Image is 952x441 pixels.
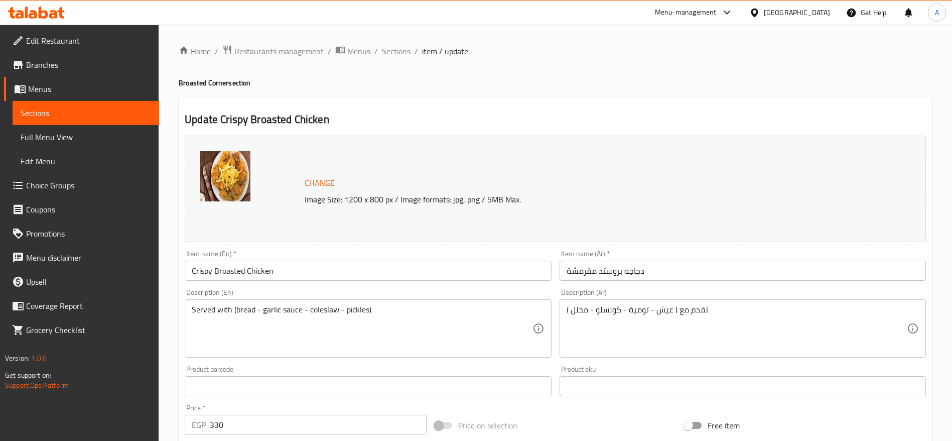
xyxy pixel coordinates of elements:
span: Promotions [26,228,151,240]
a: Menus [335,45,370,58]
textarea: تقدم مع ( عيش - تومية - كولسلو - مخلل ) [567,305,907,353]
span: 1.0.0 [31,352,47,365]
span: Version: [5,352,30,365]
span: Coupons [26,203,151,215]
a: Grocery Checklist [4,318,159,342]
p: EGP [192,419,206,431]
nav: breadcrumb [179,45,932,58]
input: Enter name En [185,261,551,281]
p: Image Size: 1200 x 800 px / Image formats: jpg, png / 5MB Max. [301,193,833,205]
li: / [415,45,418,57]
li: / [374,45,378,57]
h4: Broasted Corner section [179,78,932,88]
span: Get support on: [5,369,51,382]
span: Menu disclaimer [26,252,151,264]
h2: Update Crispy Broasted Chicken [185,112,926,127]
a: Full Menu View [13,125,159,149]
a: Branches [4,53,159,77]
div: Menu-management [655,7,717,19]
a: Support.OpsPlatform [5,379,69,392]
span: Free item [708,419,740,431]
span: Upsell [26,276,151,288]
a: Sections [382,45,411,57]
a: Promotions [4,222,159,246]
img: %D9%81%D8%B1%D8%AE%D8%A9_%D8%A8%D8%B1%D9%88%D8%B3%D8%AA_%D9%83%D8%A7%D9%85%D9%84%D8%A963890157269... [200,151,250,201]
a: Restaurants management [222,45,324,58]
textarea: Served with (bread - garlic sauce - coleslaw - pickles) [192,305,532,353]
a: Coverage Report [4,294,159,318]
span: A [935,7,939,18]
span: item / update [422,45,468,57]
span: Price on selection [458,419,517,431]
input: Please enter product barcode [185,376,551,396]
span: Edit Restaurant [26,35,151,47]
li: / [215,45,218,57]
a: Coupons [4,197,159,222]
div: [GEOGRAPHIC_DATA] [764,7,830,18]
input: Please enter price [210,415,427,435]
span: Edit Menu [21,155,151,167]
a: Edit Restaurant [4,29,159,53]
a: Choice Groups [4,173,159,197]
span: Menus [28,83,151,95]
li: / [328,45,331,57]
a: Menus [4,77,159,101]
span: Restaurants management [234,45,324,57]
input: Please enter product sku [560,376,926,396]
a: Upsell [4,270,159,294]
span: Choice Groups [26,179,151,191]
span: Sections [21,107,151,119]
a: Home [179,45,211,57]
a: Menu disclaimer [4,246,159,270]
span: Coverage Report [26,300,151,312]
input: Enter name Ar [560,261,926,281]
a: Sections [13,101,159,125]
span: Full Menu View [21,131,151,143]
span: Branches [26,59,151,71]
a: Edit Menu [13,149,159,173]
span: Change [305,176,335,190]
button: Change [301,173,339,193]
span: Menus [347,45,370,57]
span: Grocery Checklist [26,324,151,336]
